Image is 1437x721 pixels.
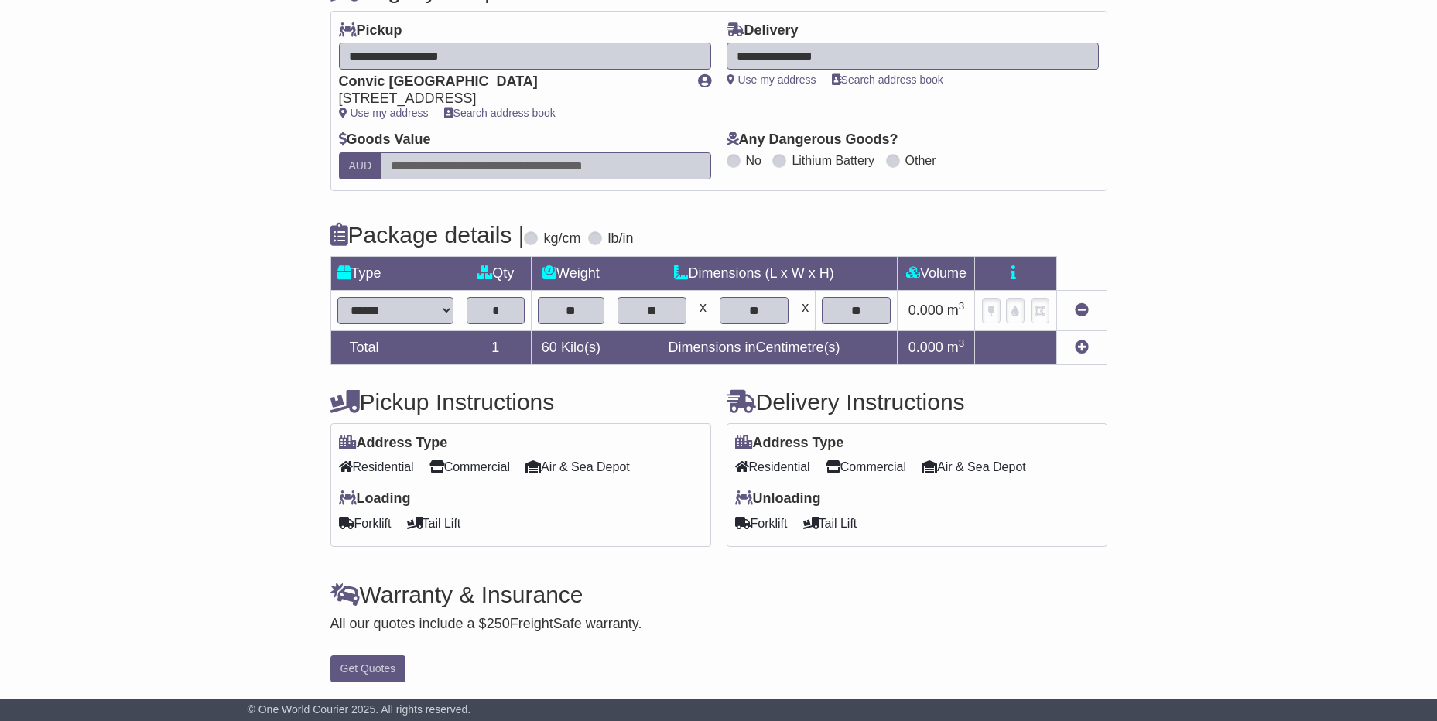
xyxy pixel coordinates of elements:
a: Use my address [339,107,429,119]
h4: Pickup Instructions [330,389,711,415]
span: Forklift [735,511,788,535]
label: kg/cm [543,231,580,248]
span: Residential [339,455,414,479]
span: © One World Courier 2025. All rights reserved. [248,703,471,716]
a: Search address book [444,107,556,119]
td: x [795,290,816,330]
label: Address Type [735,435,844,452]
label: Delivery [727,22,799,39]
div: All our quotes include a $ FreightSafe warranty. [330,616,1107,633]
label: Other [905,153,936,168]
label: Any Dangerous Goods? [727,132,898,149]
td: Total [330,330,460,364]
td: Volume [898,256,975,290]
td: Weight [532,256,611,290]
span: Air & Sea Depot [525,455,630,479]
span: m [947,340,965,355]
td: Kilo(s) [532,330,611,364]
label: Loading [339,490,411,507]
span: 250 [487,616,510,631]
a: Add new item [1075,340,1089,355]
span: Tail Lift [803,511,857,535]
span: 0.000 [908,340,943,355]
h4: Package details | [330,222,525,248]
div: [STREET_ADDRESS] [339,91,683,108]
td: Dimensions (L x W x H) [611,256,898,290]
button: Get Quotes [330,655,406,682]
label: Lithium Battery [792,153,874,168]
span: Residential [735,455,810,479]
td: Dimensions in Centimetre(s) [611,330,898,364]
span: Tail Lift [407,511,461,535]
h4: Delivery Instructions [727,389,1107,415]
span: m [947,302,965,318]
td: Qty [460,256,532,290]
span: Forklift [339,511,392,535]
label: No [746,153,761,168]
a: Search address book [832,73,943,86]
label: Pickup [339,22,402,39]
h4: Warranty & Insurance [330,582,1107,607]
label: lb/in [607,231,633,248]
label: Unloading [735,490,821,507]
span: Air & Sea Depot [922,455,1026,479]
sup: 3 [959,300,965,312]
span: 0.000 [908,302,943,318]
td: Type [330,256,460,290]
label: Goods Value [339,132,431,149]
label: Address Type [339,435,448,452]
a: Use my address [727,73,816,86]
td: 1 [460,330,532,364]
span: Commercial [826,455,906,479]
div: Convic [GEOGRAPHIC_DATA] [339,73,683,91]
a: Remove this item [1075,302,1089,318]
span: Commercial [429,455,510,479]
td: x [693,290,713,330]
sup: 3 [959,337,965,349]
label: AUD [339,152,382,179]
span: 60 [542,340,557,355]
